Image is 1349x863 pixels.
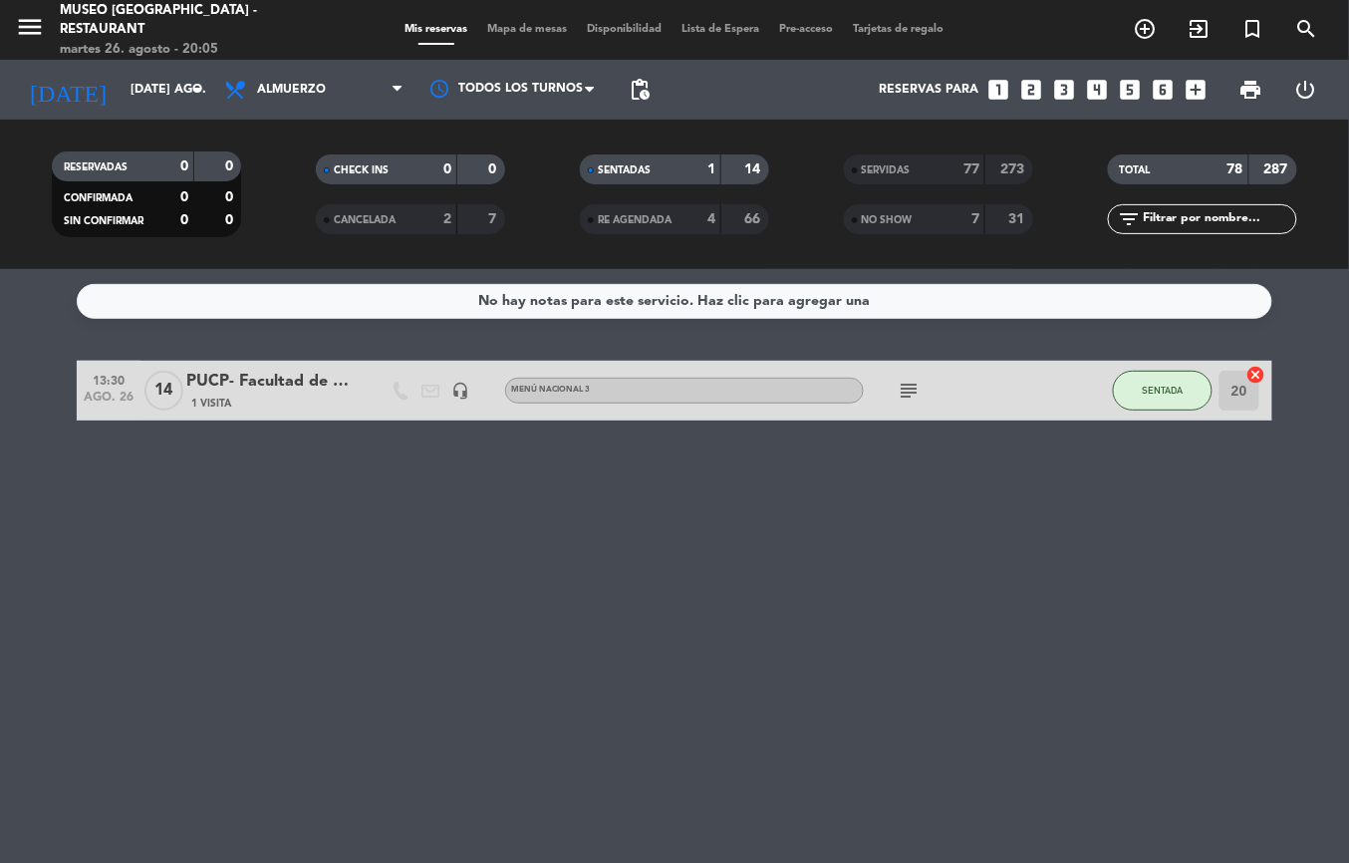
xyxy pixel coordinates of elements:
span: Disponibilidad [578,24,673,35]
i: search [1295,17,1319,41]
span: Pre-acceso [770,24,844,35]
span: 1 Visita [191,396,231,412]
span: pending_actions [628,78,652,102]
div: LOG OUT [1278,60,1334,120]
strong: 0 [443,162,451,176]
strong: 1 [707,162,715,176]
i: add_box [1183,77,1209,103]
span: 14 [144,371,183,411]
i: menu [15,12,45,42]
i: looks_3 [1051,77,1077,103]
span: 13:30 [84,368,134,391]
strong: 2 [443,212,451,226]
span: SENTADA [1143,385,1184,396]
strong: 0 [180,159,188,173]
strong: 77 [963,162,979,176]
span: Almuerzo [257,83,326,97]
i: filter_list [1118,207,1142,231]
i: arrow_drop_down [185,78,209,102]
span: RESERVADAS [64,162,128,172]
span: SIN CONFIRMAR [64,216,143,226]
span: CHECK INS [334,165,389,175]
strong: 0 [225,159,237,173]
i: turned_in_not [1241,17,1265,41]
i: subject [897,379,921,403]
input: Filtrar por nombre... [1142,208,1296,230]
strong: 31 [1008,212,1028,226]
i: looks_two [1018,77,1044,103]
i: looks_5 [1117,77,1143,103]
span: NO SHOW [862,215,913,225]
strong: 0 [180,213,188,227]
span: CONFIRMADA [64,193,133,203]
button: SENTADA [1113,371,1213,411]
span: Reservas para [879,83,978,97]
strong: 0 [180,190,188,204]
span: Menú Nacional 3 [511,386,590,394]
strong: 78 [1227,162,1243,176]
i: looks_4 [1084,77,1110,103]
strong: 0 [225,190,237,204]
strong: 0 [489,162,501,176]
i: add_circle_outline [1134,17,1158,41]
strong: 287 [1264,162,1292,176]
i: cancel [1246,365,1266,385]
span: SERVIDAS [862,165,911,175]
i: headset_mic [451,382,469,400]
span: TOTAL [1120,165,1151,175]
span: CANCELADA [334,215,396,225]
strong: 4 [707,212,715,226]
i: looks_6 [1150,77,1176,103]
span: SENTADAS [598,165,651,175]
strong: 14 [744,162,764,176]
i: power_settings_new [1294,78,1318,102]
strong: 7 [489,212,501,226]
div: PUCP- Facultad de Ciencias Sociales [186,369,356,395]
div: Museo [GEOGRAPHIC_DATA] - Restaurant [60,1,323,40]
div: martes 26. agosto - 20:05 [60,40,323,60]
i: exit_to_app [1188,17,1212,41]
strong: 66 [744,212,764,226]
span: Tarjetas de regalo [844,24,954,35]
span: Lista de Espera [673,24,770,35]
span: print [1238,78,1262,102]
span: Mis reservas [396,24,478,35]
span: ago. 26 [84,391,134,414]
i: looks_one [985,77,1011,103]
div: No hay notas para este servicio. Haz clic para agregar una [479,290,871,313]
span: Mapa de mesas [478,24,578,35]
strong: 7 [971,212,979,226]
strong: 0 [225,213,237,227]
button: menu [15,12,45,49]
i: [DATE] [15,68,121,112]
strong: 273 [1000,162,1028,176]
span: RE AGENDADA [598,215,672,225]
